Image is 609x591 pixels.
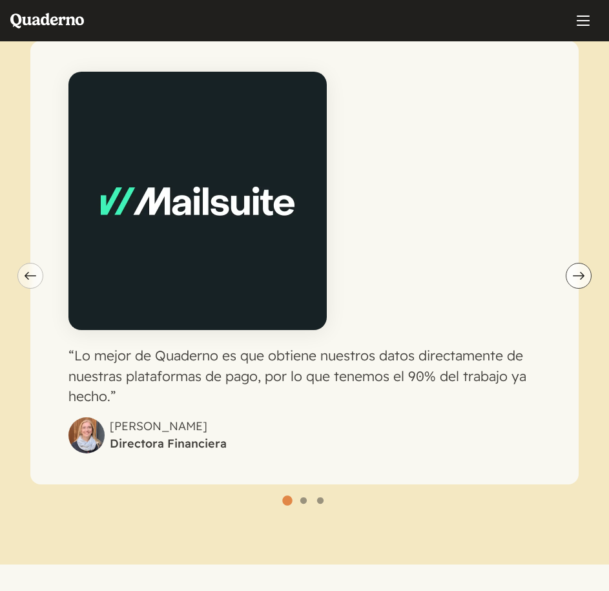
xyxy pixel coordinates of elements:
[68,346,541,407] p: Lo mejor de Quaderno es que obtiene nuestros datos directamente de nuestras plataformas de pago, ...
[68,72,327,330] img: Mailsuite logo
[30,41,579,484] div: carousel
[110,435,227,452] cite: Directora Financiera
[68,417,105,453] img: Photo of Agus García
[110,417,227,453] div: [PERSON_NAME]
[30,41,579,484] div: slide 1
